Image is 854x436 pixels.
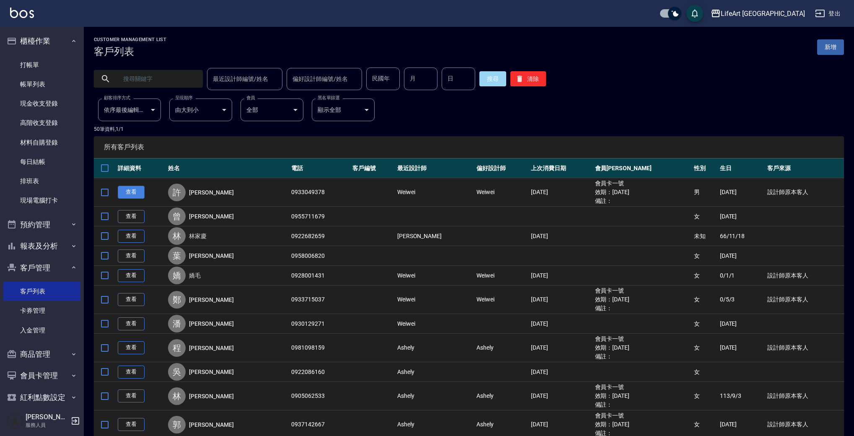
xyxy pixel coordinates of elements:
td: Weiwei [395,178,474,207]
div: 林 [168,227,186,245]
td: Ashely [395,382,474,410]
a: 打帳單 [3,55,80,75]
ul: 效期： [DATE] [595,343,690,352]
a: [PERSON_NAME] [189,392,233,400]
h3: 客戶列表 [94,46,166,57]
p: 服務人員 [26,421,68,429]
td: [DATE] [529,334,593,362]
th: 詳細資料 [116,158,166,178]
a: 查看 [118,210,145,223]
td: 女 [692,285,718,314]
a: 查看 [118,269,145,282]
ul: 效期： [DATE] [595,392,690,400]
a: 每日結帳 [3,152,80,171]
ul: 效期： [DATE] [595,295,690,304]
a: 查看 [118,418,145,431]
td: 0/1/1 [718,266,765,285]
ul: 備註： [595,304,690,313]
td: Weiwei [395,285,474,314]
div: 程 [168,339,186,357]
td: [DATE] [529,178,593,207]
td: 女 [692,207,718,226]
td: Ashely [474,382,529,410]
th: 客戶來源 [765,158,844,178]
div: 嬌 [168,267,186,284]
img: Logo [10,8,34,18]
th: 姓名 [166,158,289,178]
td: [DATE] [529,382,593,410]
button: 清除 [510,71,546,86]
a: [PERSON_NAME] [189,420,233,429]
a: 材料自購登錄 [3,133,80,152]
ul: 會員卡一號 [595,383,690,392]
label: 顧客排序方式 [104,95,130,101]
a: 查看 [118,341,145,354]
div: 顯示全部 [312,99,375,121]
td: 0922682659 [289,226,350,246]
div: 由大到小 [169,99,232,121]
label: 黑名單篩選 [318,95,339,101]
input: 搜尋關鍵字 [117,67,196,90]
th: 上次消費日期 [529,158,593,178]
td: 66/11/18 [718,226,765,246]
td: 0928001431 [289,266,350,285]
td: 設計師原本客人 [765,334,844,362]
h2: Customer Management List [94,37,166,42]
td: 設計師原本客人 [765,266,844,285]
label: 會員 [246,95,255,101]
div: 葉 [168,247,186,265]
a: 林家慶 [189,232,207,240]
td: 0905062533 [289,382,350,410]
a: 查看 [118,230,145,243]
a: [PERSON_NAME] [189,296,233,304]
th: 客戶編號 [350,158,395,178]
a: 查看 [118,317,145,330]
td: 女 [692,266,718,285]
td: 0933049378 [289,178,350,207]
div: 潘 [168,315,186,332]
button: 搜尋 [479,71,506,86]
ul: 備註： [595,352,690,361]
a: 現場電腦打卡 [3,191,80,210]
div: 全部 [241,99,303,121]
p: 50 筆資料, 1 / 1 [94,125,844,133]
div: 曾 [168,208,186,225]
a: [PERSON_NAME] [189,368,233,376]
td: 男 [692,178,718,207]
td: [DATE] [529,314,593,334]
a: [PERSON_NAME] [189,188,233,197]
button: 客戶管理 [3,257,80,279]
td: 0930129271 [289,314,350,334]
th: 電話 [289,158,350,178]
td: 女 [692,334,718,362]
ul: 備註： [595,197,690,205]
div: 依序最後編輯時間 [98,99,161,121]
ul: 效期： [DATE] [595,420,690,429]
label: 呈現順序 [175,95,193,101]
td: 設計師原本客人 [765,285,844,314]
td: 0955711679 [289,207,350,226]
ul: 會員卡一號 [595,411,690,420]
td: 0922086160 [289,362,350,382]
a: 查看 [118,186,145,199]
button: 預約管理 [3,214,80,236]
a: [PERSON_NAME] [189,252,233,260]
a: 嬌毛 [189,271,201,280]
a: 排班表 [3,171,80,191]
button: 登出 [812,6,844,21]
td: [DATE] [529,285,593,314]
td: Weiwei [474,178,529,207]
td: 設計師原本客人 [765,178,844,207]
h5: [PERSON_NAME] [26,413,68,421]
button: 紅利點數設定 [3,387,80,408]
td: [DATE] [529,362,593,382]
td: 0/5/3 [718,285,765,314]
td: 女 [692,362,718,382]
a: 查看 [118,249,145,262]
button: save [686,5,703,22]
a: 查看 [118,293,145,306]
button: LifeArt [GEOGRAPHIC_DATA] [707,5,808,22]
a: 客戶列表 [3,282,80,301]
td: 女 [692,382,718,410]
td: 0933715037 [289,285,350,314]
